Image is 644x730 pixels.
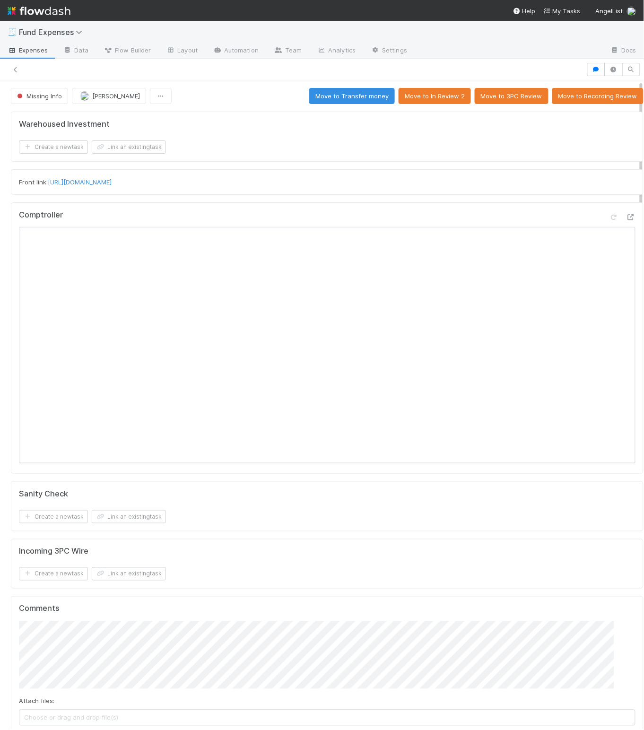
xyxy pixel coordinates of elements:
button: Create a newtask [19,510,88,523]
span: 🧾 [8,28,17,36]
span: Missing Info [15,92,62,100]
img: avatar_93b89fca-d03a-423a-b274-3dd03f0a621f.png [627,7,636,16]
span: Fund Expenses [19,27,87,37]
a: [URL][DOMAIN_NAME] [48,178,112,186]
h5: Incoming 3PC Wire [19,547,88,556]
img: logo-inverted-e16ddd16eac7371096b0.svg [8,3,70,19]
h5: Comptroller [19,210,63,220]
button: Move to In Review 2 [399,88,471,104]
span: Choose or drag and drop file(s) [19,710,635,725]
div: Help [513,6,536,16]
span: AngelList [596,7,623,15]
button: Create a newtask [19,567,88,581]
h5: Sanity Check [19,489,68,499]
button: [PERSON_NAME] [72,88,146,104]
a: Flow Builder [96,43,158,59]
button: Create a newtask [19,140,88,154]
button: Move to 3PC Review [475,88,548,104]
span: [PERSON_NAME] [92,92,140,100]
a: My Tasks [543,6,581,16]
label: Attach files: [19,696,54,706]
h5: Comments [19,604,635,614]
span: Expenses [8,45,48,55]
button: Link an existingtask [92,567,166,581]
a: Data [55,43,96,59]
button: Link an existingtask [92,510,166,523]
h5: Warehoused Investment [19,120,110,129]
span: Front link: [19,178,112,186]
img: avatar_93b89fca-d03a-423a-b274-3dd03f0a621f.png [80,91,89,101]
a: Team [266,43,309,59]
span: Flow Builder [104,45,151,55]
button: Missing Info [11,88,68,104]
a: Automation [205,43,266,59]
button: Link an existingtask [92,140,166,154]
a: Settings [363,43,415,59]
span: My Tasks [543,7,581,15]
button: Move to Transfer money [309,88,395,104]
a: Docs [603,43,644,59]
a: Layout [158,43,205,59]
button: Move to Recording Review [552,88,644,104]
a: Analytics [309,43,363,59]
